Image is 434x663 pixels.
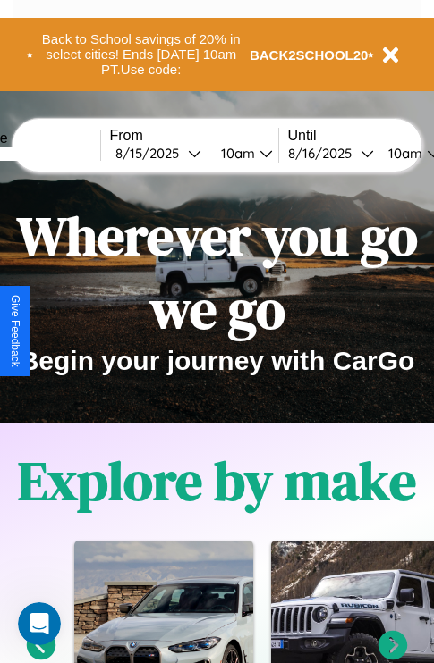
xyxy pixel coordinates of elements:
[207,144,278,163] button: 10am
[110,128,278,144] label: From
[33,27,250,82] button: Back to School savings of 20% in select cities! Ends [DATE] 10am PT.Use code:
[379,145,427,162] div: 10am
[9,295,21,367] div: Give Feedback
[212,145,260,162] div: 10am
[115,145,188,162] div: 8 / 15 / 2025
[18,602,61,645] iframe: Intercom live chat
[288,145,361,162] div: 8 / 16 / 2025
[110,144,207,163] button: 8/15/2025
[250,47,369,63] b: BACK2SCHOOL20
[18,444,416,517] h1: Explore by make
